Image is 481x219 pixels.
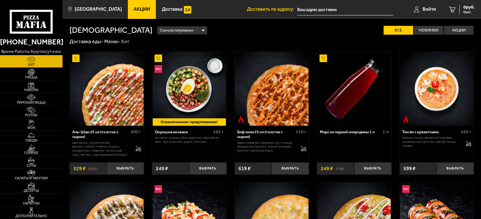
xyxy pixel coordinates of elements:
[336,166,344,171] s: 278 ₽
[134,7,150,12] span: Акции
[131,129,141,135] span: 490 г
[155,65,162,73] img: Новинка
[155,55,162,62] img: Акционный
[184,6,191,14] img: 15daf4d41897b9f0e9f617042186c801.svg
[213,129,224,135] span: 265 г
[402,116,410,123] img: Острое блюдо
[107,162,144,175] button: Выбрать
[235,52,309,126] a: Острое блюдоБиф чили 25 см (толстое с сыром)
[238,166,251,171] span: 619 ₽
[402,136,460,148] p: бульон том ям, креветка тигровая, шампиньоны, [PERSON_NAME], кинза, сливки.
[403,166,416,171] span: 599 ₽
[461,129,471,135] span: 360 г
[69,38,103,44] a: Доставка еды-
[121,38,129,45] div: Хит
[414,26,443,35] label: Новинки
[153,52,226,126] img: Окрошка на квасе
[155,185,162,193] img: Новинка
[152,52,227,126] a: АкционныйНовинкаОкрошка на квасе
[189,162,226,175] button: Выбрать
[235,52,309,126] img: Биф чили 25 см (толстое с сыром)
[237,141,295,153] p: фарш говяжий, паприка, соус-пицца, моцарелла, [PERSON_NAME]-кочудян, [PERSON_NAME] (на борт).
[400,52,473,126] img: Том ям с креветками
[383,129,389,135] span: 1 л
[237,130,294,139] div: Биф чили 25 см (толстое с сыром)
[423,7,436,12] span: Войти
[297,4,393,15] input: Ваш адрес доставки
[72,130,129,139] div: Аль-Шам 25 см (толстое с сыром)
[70,52,144,126] a: АкционныйАль-Шам 25 см (толстое с сыром)
[444,26,473,35] label: Акции
[155,130,212,134] div: Окрошка на квасе
[88,166,97,171] s: 595 ₽
[400,52,474,126] a: Острое блюдоТом ям с креветками
[402,185,410,193] img: Новинка
[247,7,297,12] span: Доставить по адресу:
[402,130,459,134] div: Том ям с креветками
[70,52,144,126] img: Аль-Шам 25 см (толстое с сыром)
[463,10,475,14] span: 0 шт.
[320,130,381,134] div: Морс из черной смородины 1 л
[384,26,413,35] label: Все
[321,166,333,171] span: 249 ₽
[354,162,391,175] button: Выбрать
[162,7,183,12] span: Доставка
[75,7,122,12] span: [GEOGRAPHIC_DATA]
[155,136,224,144] p: ветчина, огурец, яйцо куриное, картофель, квас, лук зеленый, укроп, сметана.
[272,162,309,175] button: Выбрать
[156,166,168,171] span: 249 ₽
[104,38,120,44] a: Меню-
[160,26,194,35] span: Сначала популярные
[463,5,475,9] span: 0 руб.
[317,52,391,126] a: АкционныйМорс из черной смородины 1 л
[237,116,245,123] img: Острое блюдо
[318,52,391,126] img: Морс из черной смородины 1 л
[69,26,152,34] h1: [DEMOGRAPHIC_DATA]
[296,129,306,135] span: 510 г
[72,55,80,62] img: Акционный
[74,166,86,171] span: 529 ₽
[72,141,130,157] p: цыпленок, лук репчатый, [PERSON_NAME], томаты, огурец, моцарелла, сливочно-чесночный соус, кетчуп...
[437,162,474,175] button: Выбрать
[320,55,327,62] img: Акционный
